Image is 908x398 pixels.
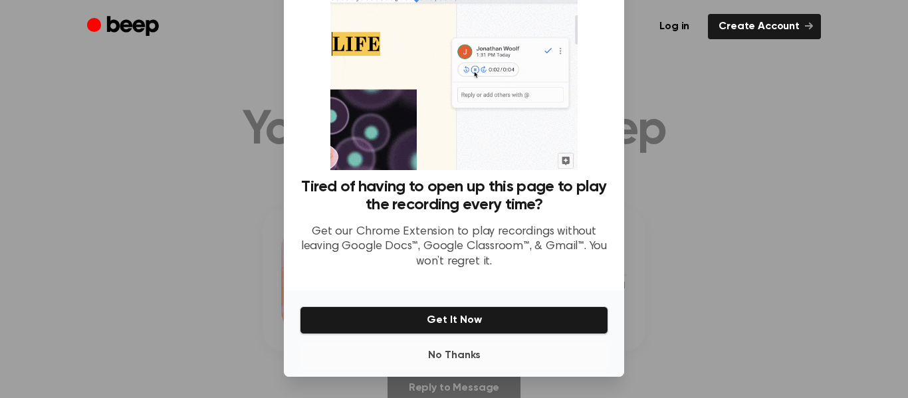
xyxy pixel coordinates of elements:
h3: Tired of having to open up this page to play the recording every time? [300,178,608,214]
p: Get our Chrome Extension to play recordings without leaving Google Docs™, Google Classroom™, & Gm... [300,225,608,270]
a: Log in [649,14,700,39]
button: No Thanks [300,342,608,369]
a: Create Account [708,14,821,39]
button: Get It Now [300,306,608,334]
a: Beep [87,14,162,40]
